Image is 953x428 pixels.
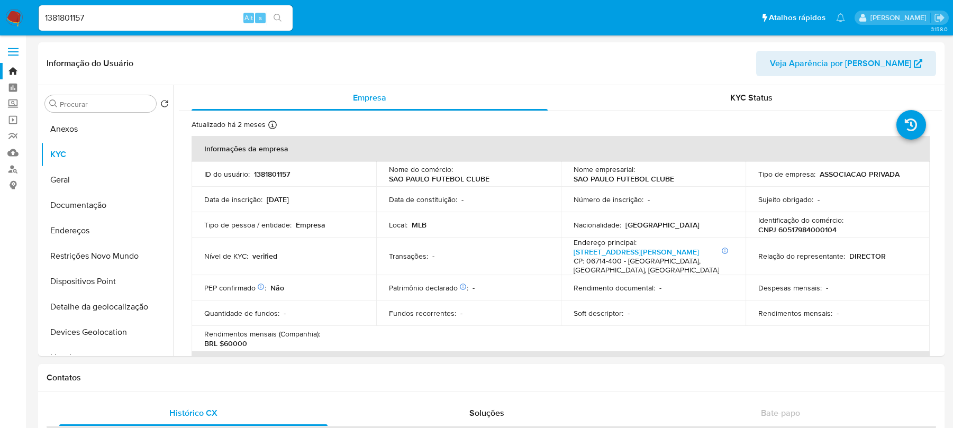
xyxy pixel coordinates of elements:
p: SAO PAULO FUTEBOL CLUBE [574,174,674,184]
p: Tipo de pessoa / entidade : [204,220,292,230]
button: Restrições Novo Mundo [41,243,173,269]
p: Atualizado há 2 meses [192,120,266,130]
p: Rendimentos mensais : [758,308,832,318]
span: Empresa [353,92,386,104]
p: - [460,308,462,318]
span: Histórico CX [169,407,217,419]
p: DIRECTOR [849,251,886,261]
p: - [826,283,828,293]
span: Soluções [469,407,504,419]
button: Procurar [49,99,58,108]
button: Devices Geolocation [41,320,173,345]
button: search-icon [267,11,288,25]
button: Documentação [41,193,173,218]
p: [DATE] [267,195,289,204]
p: MLB [412,220,426,230]
button: Veja Aparência por [PERSON_NAME] [756,51,936,76]
p: Relação do representante : [758,251,845,261]
p: Transações : [389,251,428,261]
p: - [461,195,464,204]
p: Rendimento documental : [574,283,655,293]
input: Procurar [60,99,152,109]
p: Data de inscrição : [204,195,262,204]
p: Nacionalidade : [574,220,621,230]
p: SAO PAULO FUTEBOL CLUBE [389,174,489,184]
p: Fundos recorrentes : [389,308,456,318]
p: BRL $60000 [204,339,247,348]
p: Despesas mensais : [758,283,822,293]
p: Quantidade de fundos : [204,308,279,318]
h4: CP: 06714-400 - [GEOGRAPHIC_DATA], [GEOGRAPHIC_DATA], [GEOGRAPHIC_DATA] [574,257,729,275]
button: Endereços [41,218,173,243]
button: Dispositivos Point [41,269,173,294]
p: Não [270,283,284,293]
p: Tipo de empresa : [758,169,815,179]
p: Sujeito obrigado : [758,195,813,204]
input: Pesquise usuários ou casos... [39,11,293,25]
th: Informações da empresa [192,136,930,161]
p: Nome do comércio : [389,165,453,174]
p: Nome empresarial : [574,165,635,174]
p: - [818,195,820,204]
p: CNPJ 60517984000104 [758,225,837,234]
span: s [259,13,262,23]
p: weverton.gomes@mercadopago.com.br [870,13,930,23]
p: - [659,283,661,293]
p: Empresa [296,220,325,230]
p: Data de constituição : [389,195,457,204]
a: [STREET_ADDRESS][PERSON_NAME] [574,247,699,257]
p: - [648,195,650,204]
span: Alt [244,13,253,23]
p: ASSOCIACAO PRIVADA [820,169,900,179]
span: Atalhos rápidos [769,12,825,23]
p: Número de inscrição : [574,195,643,204]
p: 1381801157 [254,169,290,179]
span: KYC Status [730,92,773,104]
button: KYC [41,142,173,167]
button: Anexos [41,116,173,142]
p: - [837,308,839,318]
button: Geral [41,167,173,193]
p: PEP confirmado : [204,283,266,293]
h1: Contatos [47,372,936,383]
p: Soft descriptor : [574,308,623,318]
p: - [284,308,286,318]
h1: Informação do Usuário [47,58,133,69]
p: Nível de KYC : [204,251,248,261]
p: [GEOGRAPHIC_DATA] [625,220,700,230]
span: Bate-papo [761,407,800,419]
a: Sair [934,12,945,23]
p: Patrimônio declarado : [389,283,468,293]
p: - [432,251,434,261]
p: Identificação do comércio : [758,215,843,225]
p: - [628,308,630,318]
button: Lista Interna [41,345,173,370]
p: - [473,283,475,293]
p: Endereço principal : [574,238,637,247]
span: Veja Aparência por [PERSON_NAME] [770,51,911,76]
p: ID do usuário : [204,169,250,179]
a: Notificações [836,13,845,22]
p: Local : [389,220,407,230]
th: Detalhes de contato [192,351,930,377]
button: Retornar ao pedido padrão [160,99,169,111]
p: verified [252,251,277,261]
button: Detalhe da geolocalização [41,294,173,320]
p: Rendimentos mensais (Companhia) : [204,329,320,339]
